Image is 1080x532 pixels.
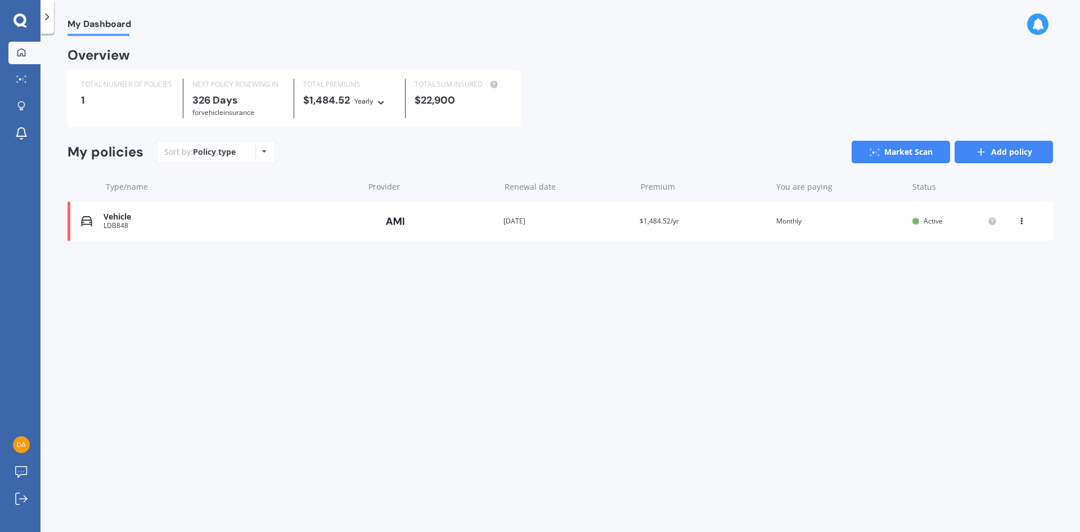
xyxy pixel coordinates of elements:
[192,108,254,117] span: for Vehicle insurance
[955,141,1053,163] a: Add policy
[415,79,507,90] div: TOTAL SUM INSURED
[924,216,943,226] span: Active
[640,216,679,226] span: $1,484.52/yr
[67,50,130,61] div: Overview
[67,144,143,160] div: My policies
[192,93,238,107] b: 326 Days
[303,79,396,90] div: TOTAL PREMIUMS
[367,211,424,232] img: AMI
[368,181,496,193] div: Provider
[81,79,174,90] div: TOTAL NUMBER OF POLICIES
[776,216,903,227] div: Monthly
[81,216,92,227] img: Vehicle
[193,146,236,158] div: Policy type
[415,95,507,106] div: $22,900
[106,181,359,193] div: Type/name
[67,19,131,34] span: My Dashboard
[505,181,632,193] div: Renewal date
[164,146,236,158] div: Sort by:
[81,95,174,106] div: 1
[503,216,631,227] div: [DATE]
[103,222,358,230] div: LDB848
[354,96,373,107] div: Yearly
[103,212,358,222] div: Vehicle
[303,95,396,107] div: $1,484.52
[641,181,768,193] div: Premium
[192,79,285,90] div: NEXT POLICY RENEWING IN
[776,181,903,193] div: You are paying
[912,181,997,193] div: Status
[852,141,950,163] a: Market Scan
[13,436,30,453] img: 9cc415b62fe5ad1d613bbddda86d548d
